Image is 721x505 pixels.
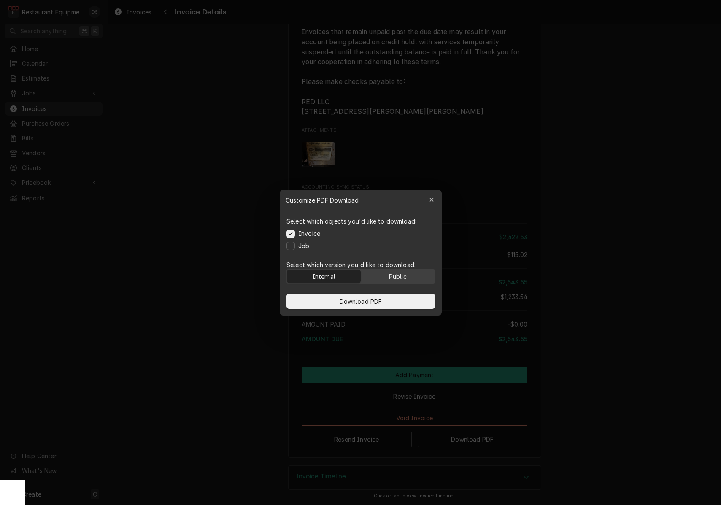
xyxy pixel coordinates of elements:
label: Invoice [298,229,320,238]
div: Customize PDF Download [280,190,442,210]
button: Download PDF [286,294,435,309]
div: Internal [312,272,335,281]
label: Job [298,241,309,250]
div: Public [389,272,406,281]
p: Select which objects you'd like to download: [286,217,416,226]
p: Select which version you'd like to download: [286,260,435,269]
span: Download PDF [338,297,383,305]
